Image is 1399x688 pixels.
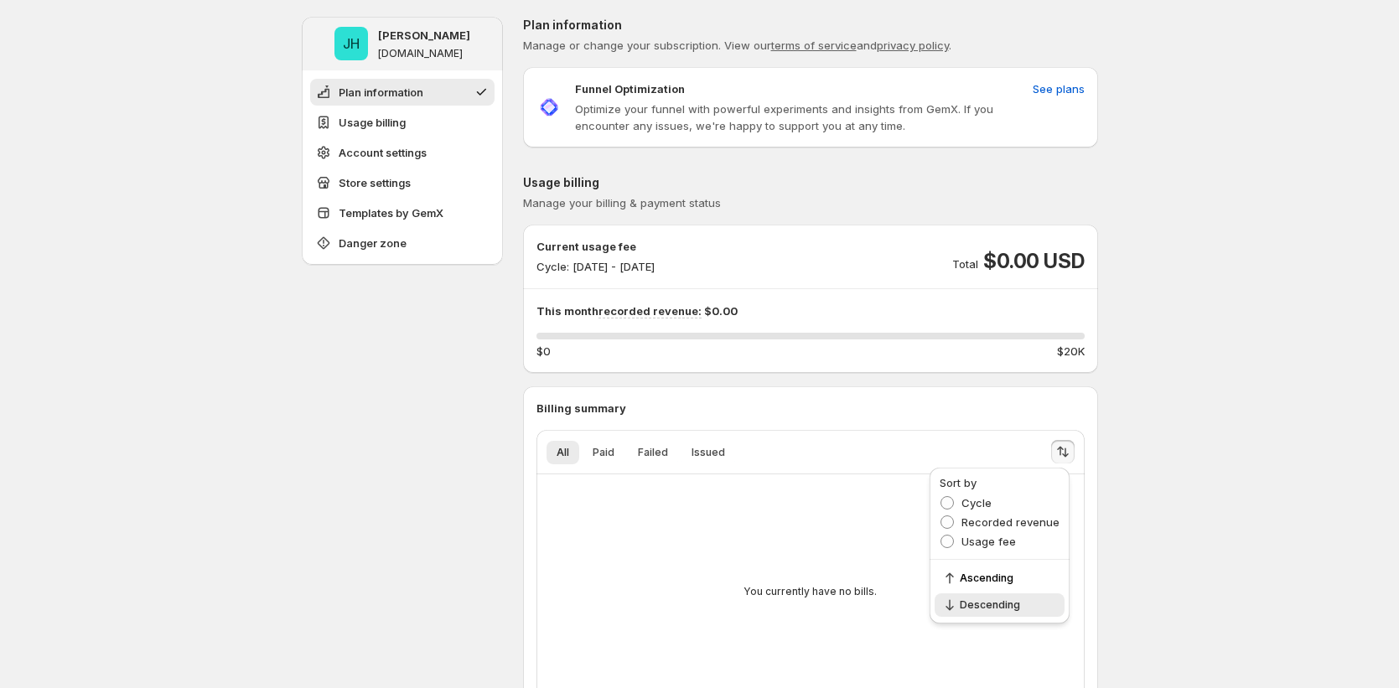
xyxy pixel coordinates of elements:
[310,169,495,196] button: Store settings
[557,446,569,459] span: All
[536,258,655,275] p: Cycle: [DATE] - [DATE]
[310,109,495,136] button: Usage billing
[536,400,1085,416] p: Billing summary
[343,35,360,52] text: JH
[952,256,978,272] p: Total
[960,598,1054,612] span: Descending
[1023,75,1095,102] button: See plans
[771,39,857,52] a: terms of service
[310,199,495,226] button: Templates by GemX
[339,114,406,131] span: Usage billing
[339,84,423,101] span: Plan information
[960,572,1054,585] span: Ascending
[334,27,368,60] span: Jena Hoang
[593,446,614,459] span: Paid
[638,446,668,459] span: Failed
[310,230,495,256] button: Danger zone
[339,204,443,221] span: Templates by GemX
[536,238,655,255] p: Current usage fee
[523,17,1098,34] p: Plan information
[961,535,1016,548] span: Usage fee
[378,27,470,44] p: [PERSON_NAME]
[339,235,407,251] span: Danger zone
[339,144,427,161] span: Account settings
[536,95,562,120] img: Funnel Optimization
[523,196,721,210] span: Manage your billing & payment status
[692,446,725,459] span: Issued
[983,248,1084,275] span: $0.00 USD
[1051,440,1075,463] button: Sort the results
[744,585,877,598] p: You currently have no bills.
[961,515,1060,529] span: Recorded revenue
[575,101,1026,134] p: Optimize your funnel with powerful experiments and insights from GemX. If you encounter any issue...
[940,476,977,489] span: Sort by
[339,174,411,191] span: Store settings
[536,343,551,360] span: $0
[310,139,495,166] button: Account settings
[598,304,702,318] span: recorded revenue:
[1057,343,1085,360] span: $20K
[536,303,1085,319] p: This month $0.00
[877,39,949,52] a: privacy policy
[523,39,951,52] span: Manage or change your subscription. View our and .
[523,174,1098,191] p: Usage billing
[961,496,992,510] span: Cycle
[935,566,1065,590] button: Ascending
[1033,80,1085,97] span: See plans
[310,79,495,106] button: Plan information
[935,593,1065,617] button: Descending
[378,47,463,60] p: [DOMAIN_NAME]
[575,80,685,97] p: Funnel Optimization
